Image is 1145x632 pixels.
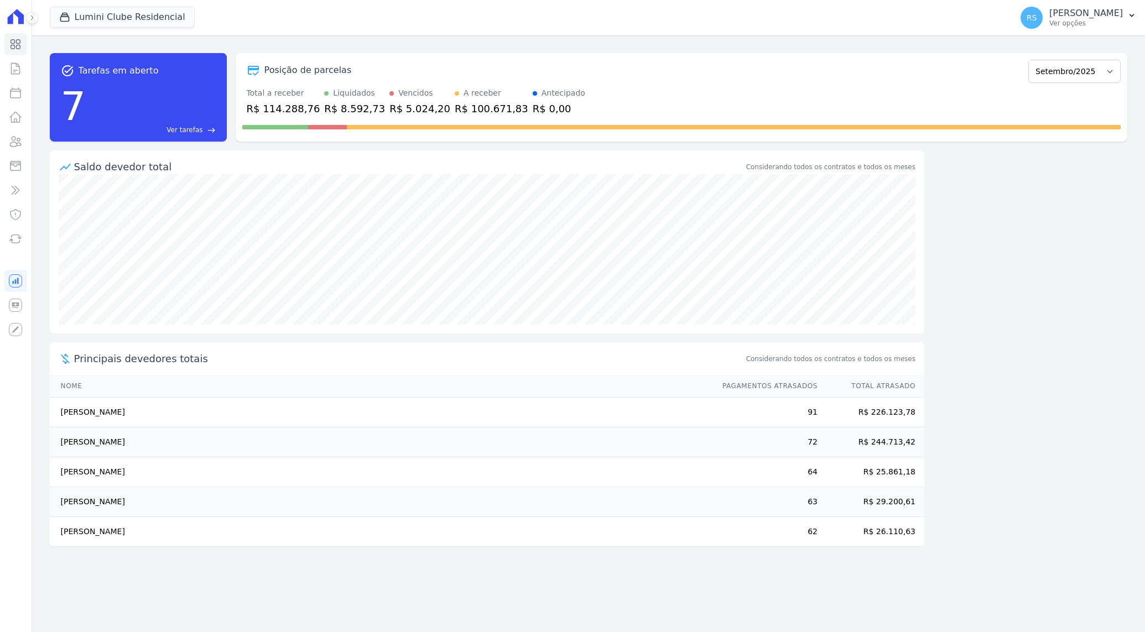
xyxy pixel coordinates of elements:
[50,375,712,398] th: Nome
[50,7,195,28] button: Lumini Clube Residencial
[333,87,375,99] div: Liquidados
[90,125,215,135] a: Ver tarefas east
[455,101,528,116] div: R$ 100.671,83
[1049,8,1123,19] p: [PERSON_NAME]
[712,487,818,517] td: 63
[247,87,320,99] div: Total a receber
[50,457,712,487] td: [PERSON_NAME]
[74,351,744,366] span: Principais devedores totais
[1049,19,1123,28] p: Ver opções
[207,126,216,134] span: east
[818,398,924,427] td: R$ 226.123,78
[247,101,320,116] div: R$ 114.288,76
[79,64,159,77] span: Tarefas em aberto
[324,101,385,116] div: R$ 8.592,73
[264,64,352,77] div: Posição de parcelas
[746,162,915,172] div: Considerando todos os contratos e todos os meses
[166,125,202,135] span: Ver tarefas
[61,77,86,135] div: 7
[712,398,818,427] td: 91
[389,101,450,116] div: R$ 5.024,20
[712,375,818,398] th: Pagamentos Atrasados
[50,487,712,517] td: [PERSON_NAME]
[818,457,924,487] td: R$ 25.861,18
[712,517,818,547] td: 62
[818,375,924,398] th: Total Atrasado
[746,354,915,364] span: Considerando todos os contratos e todos os meses
[818,427,924,457] td: R$ 244.713,42
[818,487,924,517] td: R$ 29.200,61
[712,427,818,457] td: 72
[50,517,712,547] td: [PERSON_NAME]
[533,101,585,116] div: R$ 0,00
[74,159,744,174] div: Saldo devedor total
[818,517,924,547] td: R$ 26.110,63
[464,87,501,99] div: A receber
[61,64,74,77] span: task_alt
[1012,2,1145,33] button: RS [PERSON_NAME] Ver opções
[1027,14,1037,22] span: RS
[398,87,433,99] div: Vencidos
[50,427,712,457] td: [PERSON_NAME]
[542,87,585,99] div: Antecipado
[50,398,712,427] td: [PERSON_NAME]
[712,457,818,487] td: 64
